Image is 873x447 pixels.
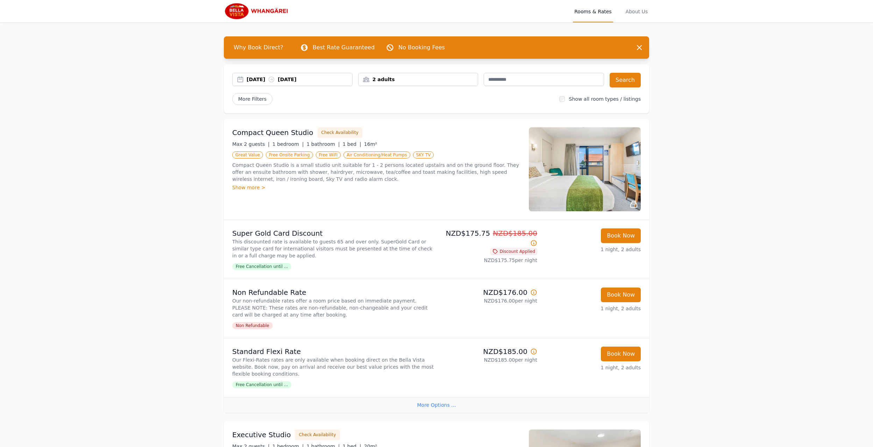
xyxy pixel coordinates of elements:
[232,381,291,388] span: Free Cancellation until ...
[247,76,352,83] div: [DATE] [DATE]
[543,246,641,253] p: 1 night, 2 adults
[601,228,641,243] button: Book Now
[232,184,520,191] div: Show more >
[232,141,270,147] span: Max 2 guests |
[439,228,537,248] p: NZD$175.75
[601,347,641,361] button: Book Now
[439,297,537,304] p: NZD$176.00 per night
[342,141,361,147] span: 1 bed |
[232,430,291,440] h3: Executive Studio
[266,151,313,158] span: Free Onsite Parking
[313,43,375,52] p: Best Rate Guaranteed
[343,151,410,158] span: Air Conditioning/Heat Pumps
[359,76,478,83] div: 2 adults
[364,141,377,147] span: 16m²
[439,347,537,356] p: NZD$185.00
[232,297,434,318] p: Our non-refundable rates offer a room price based on immediate payment. PLEASE NOTE: These rates ...
[224,397,649,413] div: More Options ...
[232,238,434,259] p: This discounted rate is available to guests 65 and over only. SuperGold Card or similar type card...
[316,151,341,158] span: Free WiFi
[232,322,273,329] span: Non Refundable
[306,141,340,147] span: 1 bathroom |
[232,356,434,377] p: Our Flexi-Rates rates are only available when booking direct on the Bella Vista website. Book now...
[493,229,537,237] span: NZD$185.00
[398,43,445,52] p: No Booking Fees
[610,73,641,87] button: Search
[601,288,641,302] button: Book Now
[232,93,272,105] span: More Filters
[232,263,291,270] span: Free Cancellation until ...
[490,248,537,255] span: Discount Applied
[569,96,641,102] label: Show all room types / listings
[224,3,291,20] img: Bella Vista Whangarei
[232,228,434,238] p: Super Gold Card Discount
[413,151,434,158] span: SKY TV
[543,305,641,312] p: 1 night, 2 adults
[232,162,520,183] p: Compact Queen Studio is a small studio unit suitable for 1 - 2 persons located upstairs and on th...
[439,257,537,264] p: NZD$175.75 per night
[543,364,641,371] p: 1 night, 2 adults
[439,356,537,363] p: NZD$185.00 per night
[232,288,434,297] p: Non Refundable Rate
[439,288,537,297] p: NZD$176.00
[295,430,340,440] button: Check Availability
[272,141,304,147] span: 1 bedroom |
[318,127,362,138] button: Check Availability
[232,347,434,356] p: Standard Flexi Rate
[232,128,313,137] h3: Compact Queen Studio
[228,41,289,55] span: Why Book Direct?
[232,151,263,158] span: Great Value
